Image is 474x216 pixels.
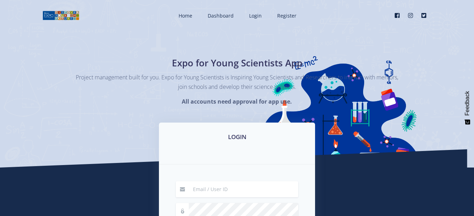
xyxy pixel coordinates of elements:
a: Dashboard [201,6,239,25]
a: Login [242,6,267,25]
span: Feedback [464,91,470,116]
span: Register [277,12,296,19]
span: Home [179,12,192,19]
a: Register [270,6,302,25]
input: Email / User ID [189,181,298,197]
h3: LOGIN [167,132,307,142]
img: logo01.png [42,10,79,21]
a: Home [172,6,198,25]
span: Login [249,12,262,19]
h1: Expo for Young Scientists App [109,56,365,70]
p: Project management built for you. Expo for Young Scientists is Inspiring Young Scientists and Res... [76,73,399,92]
span: Dashboard [208,12,234,19]
button: Feedback - Show survey [461,84,474,132]
strong: All accounts need approval for app use. [182,98,292,105]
